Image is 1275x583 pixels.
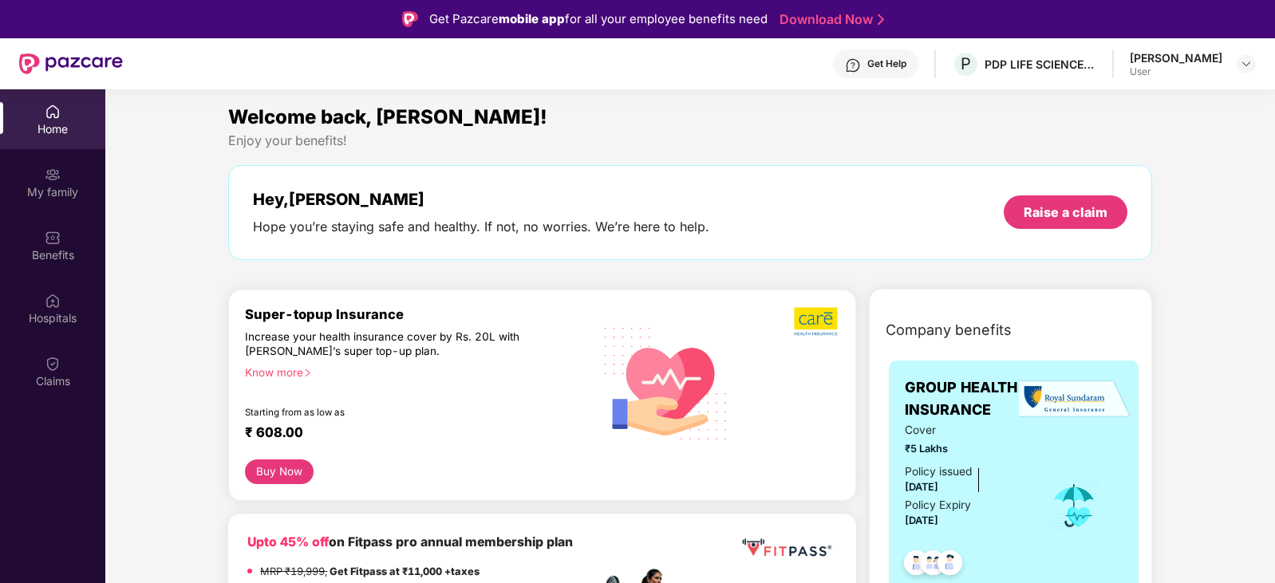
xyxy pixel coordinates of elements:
div: Increase your health insurance cover by Rs. 20L with [PERSON_NAME]’s super top-up plan. [245,329,523,358]
span: P [961,54,971,73]
div: Policy Expiry [905,497,971,514]
img: fppp.png [739,533,835,562]
span: Company benefits [886,319,1012,341]
div: Hope you’re staying safe and healthy. If not, no worries. We’re here to help. [253,219,709,235]
span: right [303,368,312,377]
img: svg+xml;base64,PHN2ZyBpZD0iSG9zcGl0YWxzIiB4bWxucz0iaHR0cDovL3d3dy53My5vcmcvMjAwMC9zdmciIHdpZHRoPS... [45,293,61,309]
img: svg+xml;base64,PHN2ZyB4bWxucz0iaHR0cDovL3d3dy53My5vcmcvMjAwMC9zdmciIHhtbG5zOnhsaW5rPSJodHRwOi8vd3... [592,307,740,458]
img: insurerLogo [1019,380,1131,419]
div: ₹ 608.00 [245,424,575,443]
span: ₹5 Lakhs [905,441,1027,457]
div: Starting from as low as [245,407,523,418]
img: svg+xml;base64,PHN2ZyBpZD0iSG9tZSIgeG1sbnM9Imh0dHA6Ly93d3cudzMub3JnLzIwMDAvc3ZnIiB3aWR0aD0iMjAiIG... [45,104,61,120]
img: b5dec4f62d2307b9de63beb79f102df3.png [794,306,839,337]
img: svg+xml;base64,PHN2ZyBpZD0iQmVuZWZpdHMiIHhtbG5zPSJodHRwOi8vd3d3LnczLm9yZy8yMDAwL3N2ZyIgd2lkdGg9Ij... [45,230,61,246]
span: Cover [905,422,1027,439]
div: User [1130,65,1222,78]
img: New Pazcare Logo [19,53,123,74]
img: svg+xml;base64,PHN2ZyBpZD0iQ2xhaW0iIHhtbG5zPSJodHRwOi8vd3d3LnczLm9yZy8yMDAwL3N2ZyIgd2lkdGg9IjIwIi... [45,356,61,372]
del: MRP ₹19,999, [260,565,327,577]
div: PDP LIFE SCIENCE LOGISTICS INDIA PRIVATE LIMITED [985,57,1096,72]
div: Raise a claim [1024,203,1107,221]
img: svg+xml;base64,PHN2ZyBpZD0iRHJvcGRvd24tMzJ4MzIiIHhtbG5zPSJodHRwOi8vd3d3LnczLm9yZy8yMDAwL3N2ZyIgd2... [1240,57,1253,70]
span: Welcome back, [PERSON_NAME]! [228,105,547,128]
img: Logo [402,11,418,27]
div: Know more [245,365,582,376]
div: Enjoy your benefits! [228,132,1151,149]
div: Hey, [PERSON_NAME] [253,190,709,209]
img: icon [1048,479,1100,532]
span: [DATE] [905,514,938,526]
img: Stroke [878,11,884,28]
b: Upto 45% off [247,534,329,550]
a: Download Now [780,11,879,28]
span: GROUP HEALTH INSURANCE [905,376,1027,422]
div: Super-topup Insurance [245,306,591,322]
button: Buy Now [245,459,313,484]
div: Get Pazcare for all your employee benefits need [429,10,768,29]
b: on Fitpass pro annual membership plan [247,534,573,550]
img: svg+xml;base64,PHN2ZyBpZD0iSGVscC0zMngzMiIgeG1sbnM9Imh0dHA6Ly93d3cudzMub3JnLzIwMDAvc3ZnIiB3aWR0aD... [845,57,861,73]
span: [DATE] [905,481,938,493]
strong: Get Fitpass at ₹11,000 +taxes [330,565,480,577]
div: Get Help [867,57,906,70]
strong: mobile app [499,11,565,26]
img: svg+xml;base64,PHN2ZyB3aWR0aD0iMjAiIGhlaWdodD0iMjAiIHZpZXdCb3g9IjAgMCAyMCAyMCIgZmlsbD0ibm9uZSIgeG... [45,167,61,183]
div: Policy issued [905,463,972,481]
div: [PERSON_NAME] [1130,50,1222,65]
